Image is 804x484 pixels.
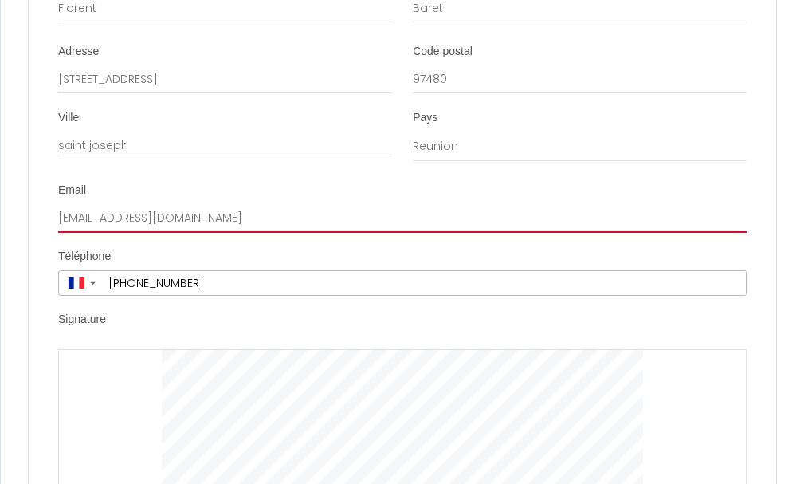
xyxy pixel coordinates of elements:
label: Adresse [58,44,99,60]
input: +33 6 12 34 56 78 [103,271,746,295]
label: Ville [58,110,79,126]
label: Pays [413,110,437,126]
label: Signature [58,312,106,328]
label: Téléphone [58,249,111,265]
label: Email [58,183,86,199]
label: Code postal [413,44,473,60]
span: ▼ [88,280,97,286]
